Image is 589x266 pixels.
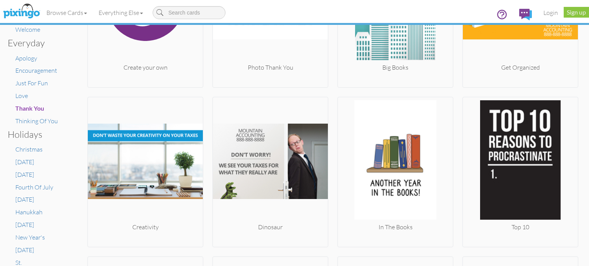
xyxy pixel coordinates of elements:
[8,129,63,139] h3: Holidays
[538,3,564,22] a: Login
[15,104,44,112] a: Thank You
[15,196,34,203] a: [DATE]
[41,3,93,22] a: Browse Cards
[463,223,578,232] div: Top 10
[519,9,532,20] img: comments.svg
[564,7,589,18] a: Sign up
[15,221,34,228] a: [DATE]
[88,100,203,223] img: 20181022-221359-0d8ae3c8-250.jpg
[15,246,34,254] a: [DATE]
[463,100,578,223] img: 20181005-060732-64e39eaf-250.jpg
[15,208,43,216] a: Hanukkah
[15,54,37,62] a: Apology
[15,233,45,241] a: New Year's
[15,171,34,178] a: [DATE]
[15,92,28,100] a: Love
[213,100,328,223] img: 20181022-221857-7b18b67a-250.jpg
[15,79,48,87] a: Just For Fun
[213,223,328,232] div: Dinosaur
[1,2,42,21] img: pixingo logo
[8,38,63,48] h3: Everyday
[338,63,453,72] div: Big Books
[93,3,149,22] a: Everything Else
[15,183,53,191] a: Fourth Of July
[15,117,58,125] a: Thinking Of You
[338,100,453,223] img: 20250417-224429-2ae33c2f4778-250.jpg
[88,223,203,232] div: Creativity
[15,145,43,153] a: Christmas
[15,67,57,74] a: Encouragement
[338,223,453,232] div: In The Books
[88,63,203,72] div: Create your own
[153,6,225,19] input: Search cards
[213,63,328,72] div: Photo Thank You
[15,158,34,166] a: [DATE]
[463,63,578,72] div: Get Organized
